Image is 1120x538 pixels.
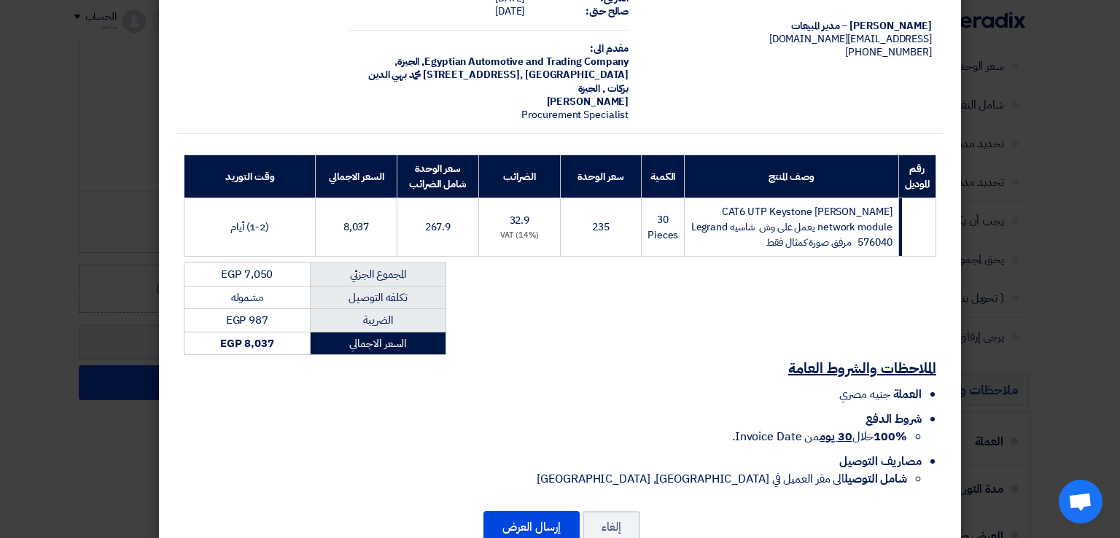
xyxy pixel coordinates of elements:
[485,230,554,242] div: (14%) VAT
[310,263,446,286] td: المجموع الجزئي
[845,44,932,60] span: [PHONE_NUMBER]
[1059,480,1102,523] div: Open chat
[769,31,932,47] span: [EMAIL_ADDRESS][DOMAIN_NAME]
[839,453,922,470] span: مصاريف التوصيل
[647,212,678,243] span: 30 Pieces
[685,155,898,198] th: وصف المنتج
[310,309,446,332] td: الضريبة
[521,107,629,122] span: Procurement Specialist
[641,155,684,198] th: الكمية
[184,263,311,286] td: EGP 7,050
[316,155,397,198] th: السعر الاجمالي
[343,219,370,235] span: 8,037
[495,4,524,19] span: [DATE]
[691,204,892,250] span: CAT6 UTP Keystone [PERSON_NAME] network module يعمل على وش شاسيه Legrand 576040 مرفق صورة كمثال فقط
[874,428,907,445] strong: 100%
[397,155,478,198] th: سعر الوحدة شامل الضرائب
[478,155,560,198] th: الضرائب
[560,155,641,198] th: سعر الوحدة
[184,470,907,488] li: الى مقر العميل في [GEOGRAPHIC_DATA], [GEOGRAPHIC_DATA]
[310,286,446,309] td: تكلفه التوصيل
[231,289,263,305] span: مشموله
[184,155,316,198] th: وقت التوريد
[510,213,530,228] span: 32.9
[844,470,907,488] strong: شامل التوصيل
[732,428,907,445] span: خلال من Invoice Date.
[652,20,932,33] div: [PERSON_NAME] – مدير المبيعات
[893,386,922,403] span: العملة
[226,312,268,328] span: EGP 987
[788,357,936,379] u: الملاحظات والشروط العامة
[547,94,629,109] span: [PERSON_NAME]
[866,410,922,428] span: شروط الدفع
[592,219,610,235] span: 235
[220,335,274,351] strong: EGP 8,037
[820,428,852,445] u: 30 يوم
[839,386,890,403] span: جنيه مصري
[368,54,629,95] span: الجيزة, [GEOGRAPHIC_DATA] ,[STREET_ADDRESS] محمد بهي الدين بركات , الجيزة
[425,219,451,235] span: 267.9
[898,155,936,198] th: رقم الموديل
[421,54,629,69] span: Egyptian Automotive and Trading Company,
[310,332,446,355] td: السعر الاجمالي
[586,4,629,19] strong: صالح حتى:
[230,219,269,235] span: (1-2) أيام
[590,41,629,56] strong: مقدم الى:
